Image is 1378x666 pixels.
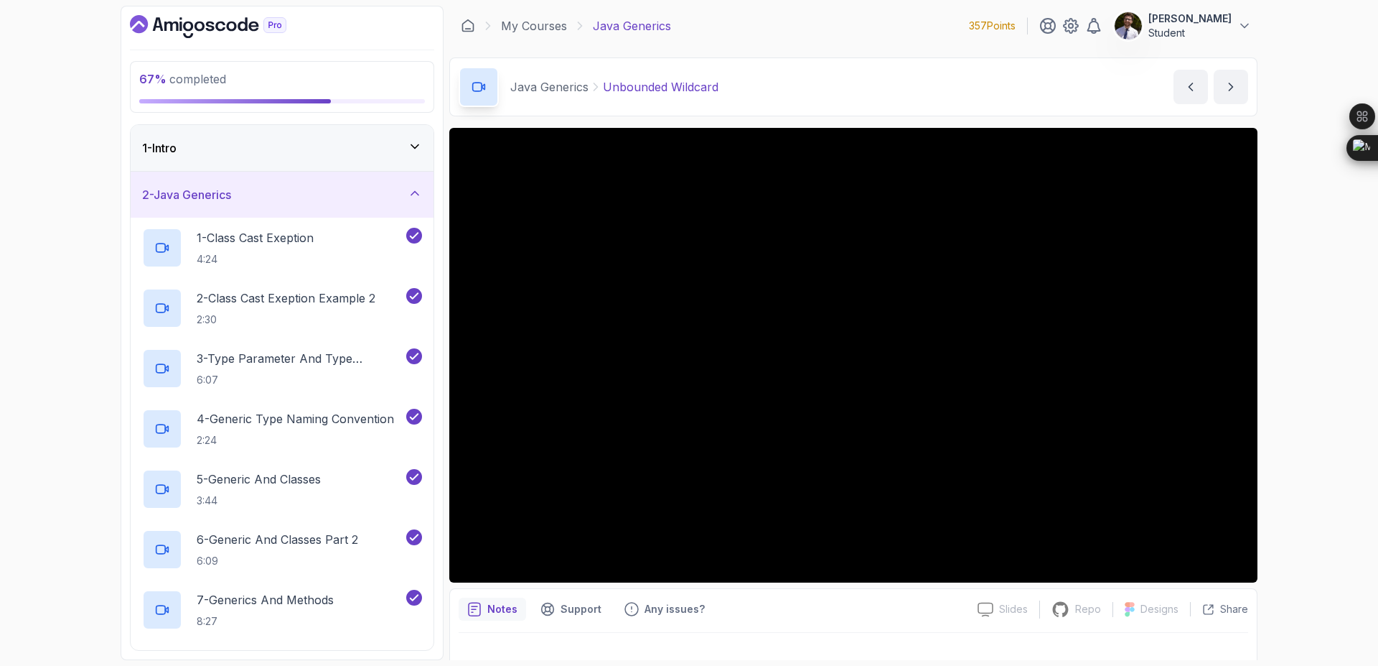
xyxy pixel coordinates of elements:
[603,78,718,96] p: Unbounded Wildcard
[1190,602,1248,616] button: Share
[142,288,422,328] button: 2-Class Cast Exeption Example 22:30
[197,471,321,488] p: 5 - Generic And Classes
[142,139,177,157] h3: 1 - Intro
[131,172,433,218] button: 2-Java Generics
[1140,602,1178,616] p: Designs
[197,554,358,568] p: 6:09
[139,72,226,86] span: completed
[1214,70,1248,104] button: next content
[561,602,601,616] p: Support
[197,373,403,387] p: 6:07
[999,602,1028,616] p: Slides
[197,350,403,367] p: 3 - Type Parameter And Type Argument
[197,433,394,448] p: 2:24
[142,409,422,449] button: 4-Generic Type Naming Convention2:24
[197,614,334,629] p: 8:27
[142,228,422,268] button: 1-Class Cast Exeption4:24
[449,128,1257,583] iframe: 10 - Unbounded Wildcard
[1289,576,1378,644] iframe: chat widget
[142,469,422,509] button: 5-Generic And Classes3:44
[645,602,705,616] p: Any issues?
[616,598,713,621] button: Feedback button
[197,290,375,307] p: 2 - Class Cast Exeption Example 2
[142,186,231,203] h3: 2 - Java Generics
[139,72,167,86] span: 67 %
[1148,26,1232,40] p: Student
[1148,11,1232,26] p: [PERSON_NAME]
[142,348,422,389] button: 3-Type Parameter And Type Argument6:07
[510,78,589,96] p: Java Generics
[197,591,334,609] p: 7 - Generics And Methods
[197,531,358,548] p: 6 - Generic And Classes Part 2
[197,494,321,508] p: 3:44
[459,598,526,621] button: notes button
[532,598,610,621] button: Support button
[197,229,314,246] p: 1 - Class Cast Exeption
[197,410,394,427] p: 4 - Generic Type Naming Convention
[130,15,319,38] a: Dashboard
[1115,12,1142,40] img: user profile image
[593,17,671,34] p: Java Generics
[142,590,422,630] button: 7-Generics And Methods8:27
[461,19,475,33] a: Dashboard
[969,19,1016,33] p: 357 Points
[1075,602,1101,616] p: Repo
[131,125,433,171] button: 1-Intro
[1220,602,1248,616] p: Share
[1114,11,1252,40] button: user profile image[PERSON_NAME]Student
[197,252,314,267] p: 4:24
[142,529,422,570] button: 6-Generic And Classes Part 26:09
[487,602,517,616] p: Notes
[501,17,567,34] a: My Courses
[1173,70,1208,104] button: previous content
[197,313,375,327] p: 2:30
